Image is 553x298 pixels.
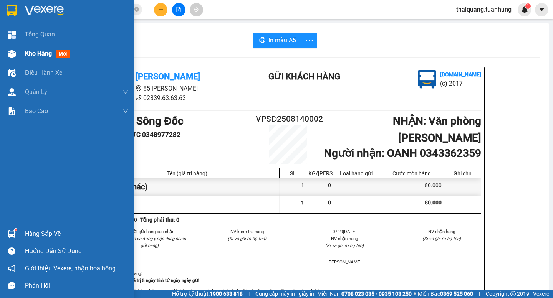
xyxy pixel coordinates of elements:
[306,178,333,196] div: 0
[114,236,186,248] i: (Tôi đã đọc và đồng ý nộp dung phiếu gửi hàng)
[25,68,62,77] span: Điều hành xe
[136,95,142,101] span: phone
[324,147,481,160] b: Người nhận : OANH 0343362359
[527,3,529,9] span: 1
[123,89,129,95] span: down
[136,72,200,81] b: [PERSON_NAME]
[25,228,129,240] div: Hàng sắp về
[190,3,203,16] button: aim
[440,71,481,77] b: [DOMAIN_NAME]
[8,69,16,77] img: warehouse-icon
[8,88,16,96] img: warehouse-icon
[15,229,17,231] sup: 1
[136,85,142,91] span: environment
[210,291,243,297] strong: 1900 633 818
[425,199,442,206] span: 80.000
[228,236,266,241] i: (Kí và ghi rõ họ tên)
[123,108,129,114] span: down
[418,290,473,298] span: Miền Bắc
[140,217,179,223] b: Tổng phải thu: 0
[414,292,416,295] span: ⚪️
[95,289,325,294] strong: -Khi thất lạc, mất mát hàng hóa của quý khách, công ty sẽ chịu trách nhiệm bồi thường gấp 10 lần ...
[308,170,331,176] div: KG/[PERSON_NAME]
[422,236,461,241] i: (Kí và ghi rõ họ tên)
[97,170,277,176] div: Tên (giá trị hàng)
[335,170,377,176] div: Loại hàng gửi
[25,106,48,116] span: Báo cáo
[268,35,296,45] span: In mẫu A5
[280,178,306,196] div: 1
[521,6,528,13] img: icon-new-feature
[8,265,15,272] span: notification
[25,245,129,257] div: Hướng dẫn sử dụng
[172,3,185,16] button: file-add
[3,26,146,36] li: 02839.63.63.63
[248,290,250,298] span: |
[8,247,15,255] span: question-circle
[259,37,265,44] span: printer
[440,291,473,297] strong: 0369 525 060
[268,72,340,81] b: Gửi khách hàng
[538,6,545,13] span: caret-down
[194,7,199,12] span: aim
[450,5,518,14] span: thaiquang.tuanhung
[305,258,384,265] li: [PERSON_NAME]
[402,228,482,235] li: NV nhận hàng
[95,131,180,138] b: Người gửi : LỰC 0348977282
[44,5,109,15] b: [PERSON_NAME]
[535,3,548,16] button: caret-down
[328,199,331,206] span: 0
[176,7,181,12] span: file-add
[134,6,139,13] span: close-circle
[134,7,139,12] span: close-circle
[393,115,481,144] b: NHẬN : Văn phòng [PERSON_NAME]
[379,178,444,196] div: 80.000
[7,5,17,16] img: logo-vxr
[256,113,320,125] h2: VPSĐ2508140002
[305,228,384,235] li: 07:29[DATE]
[302,36,317,45] span: more
[95,178,280,196] div: 1 thùng (Khác)
[25,30,55,39] span: Tổng Quan
[110,228,189,235] li: Người gửi hàng xác nhận
[172,290,243,298] span: Hỗ trợ kỹ thuật:
[95,93,238,103] li: 02839.63.63.63
[158,7,164,12] span: plus
[440,79,481,88] li: (c) 2017
[25,50,52,57] span: Kho hàng
[8,107,16,115] img: solution-icon
[95,84,238,93] li: 85 [PERSON_NAME]
[479,290,480,298] span: |
[8,50,16,58] img: warehouse-icon
[208,228,287,235] li: NV kiểm tra hàng
[341,291,412,297] strong: 0708 023 035 - 0935 103 250
[25,280,129,291] div: Phản hồi
[44,18,50,25] span: environment
[56,50,70,58] span: mới
[510,291,516,296] span: copyright
[25,87,47,97] span: Quản Lý
[95,115,184,127] b: GỬI : VP Sông Đốc
[281,170,304,176] div: SL
[8,31,16,39] img: dashboard-icon
[305,235,384,242] li: NV nhận hàng
[446,170,479,176] div: Ghi chú
[154,3,167,16] button: plus
[95,278,199,283] strong: -Phiếu này chỉ có giá trị 5 ngày tính từ ngày ngày gửi
[3,17,146,26] li: 85 [PERSON_NAME]
[8,230,16,238] img: warehouse-icon
[255,290,315,298] span: Cung cấp máy in - giấy in:
[302,33,317,48] button: more
[3,48,92,61] b: GỬI : VP Sông Đốc
[317,290,412,298] span: Miền Nam
[381,170,442,176] div: Cước món hàng
[25,263,116,273] span: Giới thiệu Vexere, nhận hoa hồng
[418,70,436,89] img: logo.jpg
[44,28,50,34] span: phone
[253,33,302,48] button: printerIn mẫu A5
[301,199,304,206] span: 1
[325,243,364,248] i: (Kí và ghi rõ họ tên)
[8,282,15,289] span: message
[525,3,531,9] sup: 1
